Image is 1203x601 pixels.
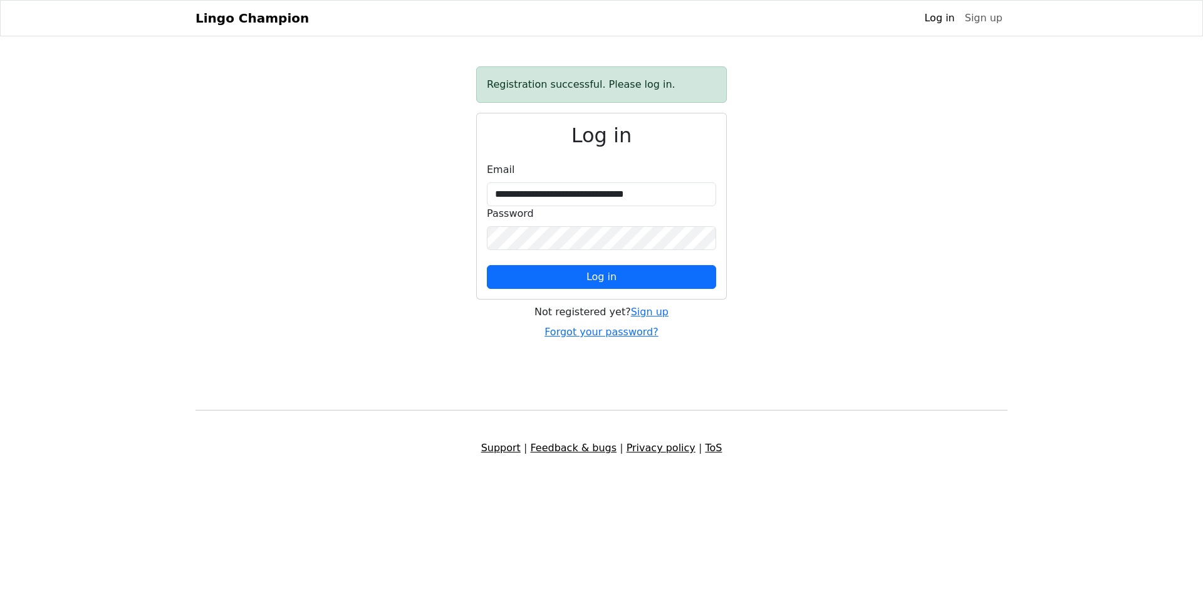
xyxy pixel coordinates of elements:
[960,6,1008,31] a: Sign up
[476,66,727,103] div: Registration successful. Please log in.
[631,306,669,318] a: Sign up
[530,442,617,454] a: Feedback & bugs
[627,442,695,454] a: Privacy policy
[705,442,722,454] a: ToS
[586,271,617,283] span: Log in
[487,123,716,147] h2: Log in
[195,6,309,31] a: Lingo Champion
[919,6,959,31] a: Log in
[487,265,716,289] button: Log in
[188,441,1015,456] div: | | |
[481,442,521,454] a: Support
[476,305,727,320] div: Not registered yet?
[544,326,659,338] a: Forgot your password?
[487,162,514,177] label: Email
[487,206,534,221] label: Password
